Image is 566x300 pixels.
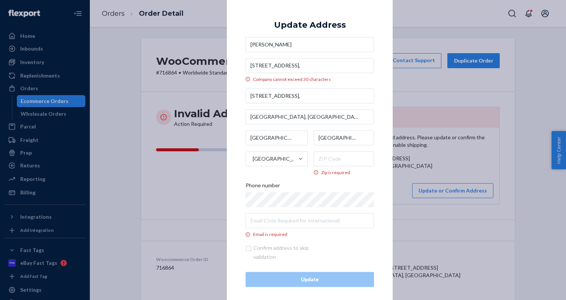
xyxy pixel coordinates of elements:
[252,151,253,166] input: [GEOGRAPHIC_DATA]
[246,231,374,237] div: Email is required
[246,37,374,52] input: First & Last Name
[246,272,374,287] button: Update
[314,151,374,166] input: Zip is required
[274,21,346,30] div: Update Address
[314,130,374,145] input: State
[246,130,308,145] input: City
[314,169,374,176] div: Zip is required
[246,182,280,192] span: Phone number
[252,276,368,283] div: Update
[246,109,374,124] input: Street Address 2 (Optional)
[246,213,374,228] input: Email is required
[246,58,374,73] input: Company cannot exceed 30 characters
[246,76,374,82] div: Company cannot exceed 30 characters
[253,155,298,163] div: [GEOGRAPHIC_DATA]
[246,88,374,103] input: Street Address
